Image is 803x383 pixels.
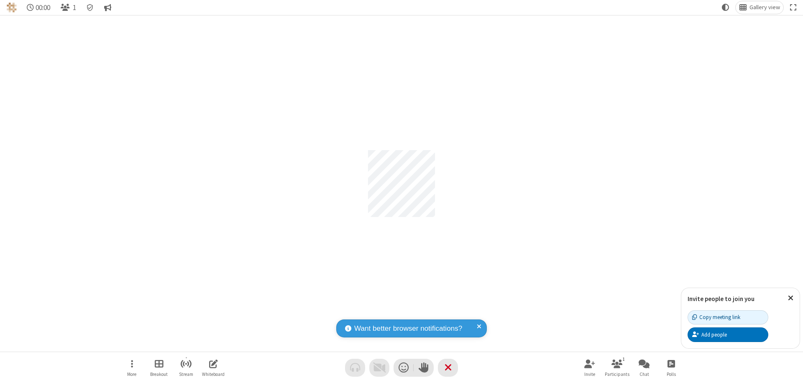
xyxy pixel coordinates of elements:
span: Breakout [150,372,168,377]
span: Stream [179,372,193,377]
label: Invite people to join you [688,295,754,303]
button: Open participant list [57,1,79,14]
button: End or leave meeting [438,359,458,377]
div: Copy meeting link [692,313,740,321]
span: Invite [584,372,595,377]
button: Open poll [659,356,684,380]
button: Audio problem - check your Internet connection or call by phone [345,359,365,377]
div: 1 [620,355,627,363]
button: Start streaming [174,356,199,380]
button: Raise hand [414,359,434,377]
button: Add people [688,327,768,342]
button: Open chat [632,356,657,380]
button: Open menu [119,356,144,380]
span: 1 [73,4,76,12]
span: Participants [605,372,629,377]
span: Want better browser notifications? [354,323,462,334]
button: Manage Breakout Rooms [146,356,171,380]
span: 00:00 [36,4,50,12]
img: QA Selenium DO NOT DELETE OR CHANGE [7,3,17,13]
button: Open participant list [604,356,629,380]
div: Meeting details Encryption enabled [83,1,97,14]
button: Conversation [101,1,115,14]
span: Gallery view [749,4,780,11]
button: Copy meeting link [688,310,768,324]
button: Using system theme [719,1,733,14]
span: More [127,372,136,377]
button: Video [369,359,389,377]
button: Send a reaction [394,359,414,377]
button: Open shared whiteboard [201,356,226,380]
button: Invite participants (⌘+Shift+I) [577,356,602,380]
span: Chat [639,372,649,377]
span: Polls [667,372,676,377]
button: Fullscreen [787,1,800,14]
span: Whiteboard [202,372,225,377]
div: Timer [23,1,54,14]
button: Close popover [782,288,800,309]
button: Change layout [736,1,783,14]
